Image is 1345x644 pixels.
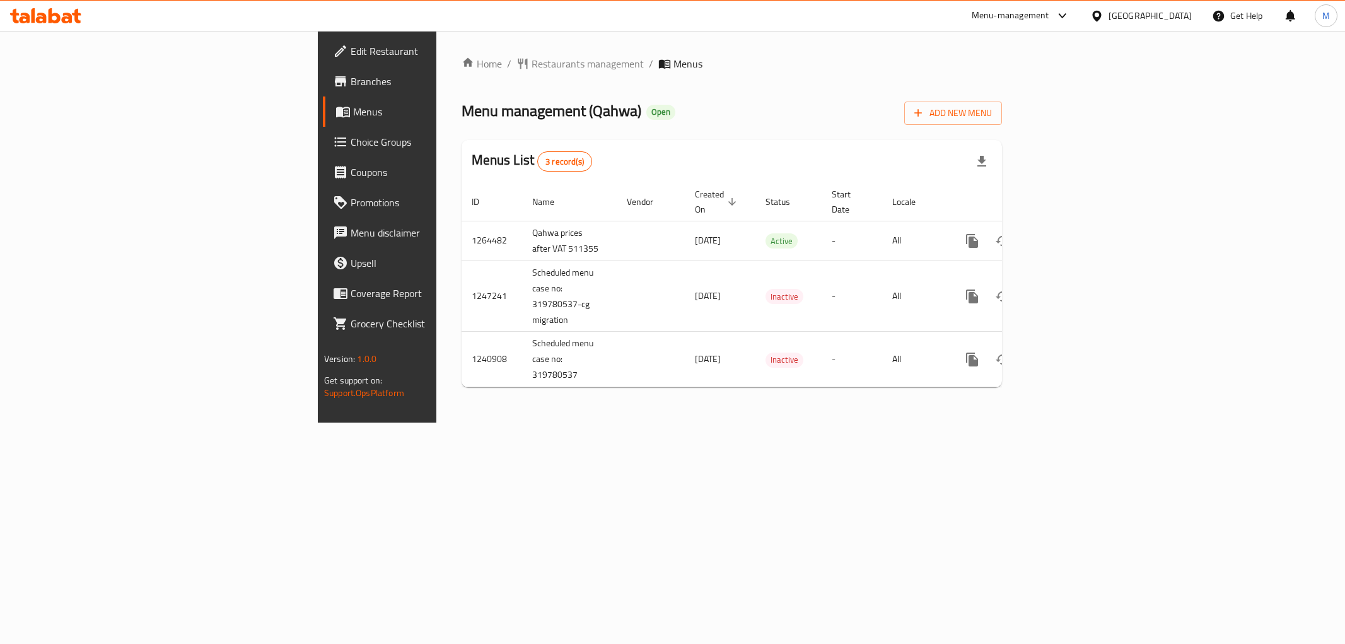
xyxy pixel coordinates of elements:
span: 1.0.0 [357,351,376,367]
span: Name [532,194,571,209]
span: Branches [351,74,532,89]
span: Active [766,234,798,249]
span: Upsell [351,255,532,271]
span: Menus [353,104,532,119]
a: Branches [323,66,542,97]
span: Add New Menu [914,105,992,121]
a: Promotions [323,187,542,218]
button: Change Status [987,281,1018,312]
span: Version: [324,351,355,367]
td: Scheduled menu case no: 319780537 [522,332,617,387]
div: Open [646,105,675,120]
td: - [822,332,882,387]
span: 3 record(s) [538,156,591,168]
div: Inactive [766,353,803,368]
span: Locale [892,194,932,209]
td: All [882,261,947,332]
span: Edit Restaurant [351,44,532,59]
td: Scheduled menu case no: 319780537-cg migration [522,261,617,332]
span: Coupons [351,165,532,180]
span: [DATE] [695,351,721,367]
span: [DATE] [695,288,721,304]
a: Upsell [323,248,542,278]
td: - [822,221,882,261]
span: Status [766,194,806,209]
span: Get support on: [324,372,382,389]
a: Grocery Checklist [323,308,542,339]
td: - [822,261,882,332]
button: Add New Menu [904,102,1002,125]
h2: Menus List [472,151,592,172]
button: more [957,281,987,312]
span: Menu disclaimer [351,225,532,240]
div: Export file [967,146,997,177]
span: Promotions [351,195,532,210]
a: Menus [323,97,542,127]
span: [DATE] [695,232,721,249]
span: Inactive [766,290,803,304]
span: Grocery Checklist [351,316,532,331]
span: Restaurants management [532,56,644,71]
a: Edit Restaurant [323,36,542,66]
a: Choice Groups [323,127,542,157]
nav: breadcrumb [462,56,1002,71]
a: Coupons [323,157,542,187]
div: [GEOGRAPHIC_DATA] [1109,9,1192,23]
button: more [957,344,987,375]
a: Coverage Report [323,278,542,308]
a: Restaurants management [516,56,644,71]
span: Vendor [627,194,670,209]
span: Menu management ( Qahwa ) [462,97,641,125]
th: Actions [947,183,1088,221]
span: Inactive [766,353,803,367]
span: ID [472,194,496,209]
span: Created On [695,187,740,217]
a: Menu disclaimer [323,218,542,248]
span: Start Date [832,187,867,217]
td: Qahwa prices after VAT 511355 [522,221,617,261]
td: All [882,332,947,387]
div: Total records count [537,151,592,172]
span: Menus [673,56,702,71]
div: Menu-management [972,8,1049,23]
span: Open [646,107,675,117]
a: Support.OpsPlatform [324,385,404,401]
div: Active [766,233,798,249]
span: Coverage Report [351,286,532,301]
td: All [882,221,947,261]
span: Choice Groups [351,134,532,149]
li: / [649,56,653,71]
button: Change Status [987,226,1018,256]
table: enhanced table [462,183,1088,388]
span: M [1322,9,1330,23]
button: more [957,226,987,256]
button: Change Status [987,344,1018,375]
